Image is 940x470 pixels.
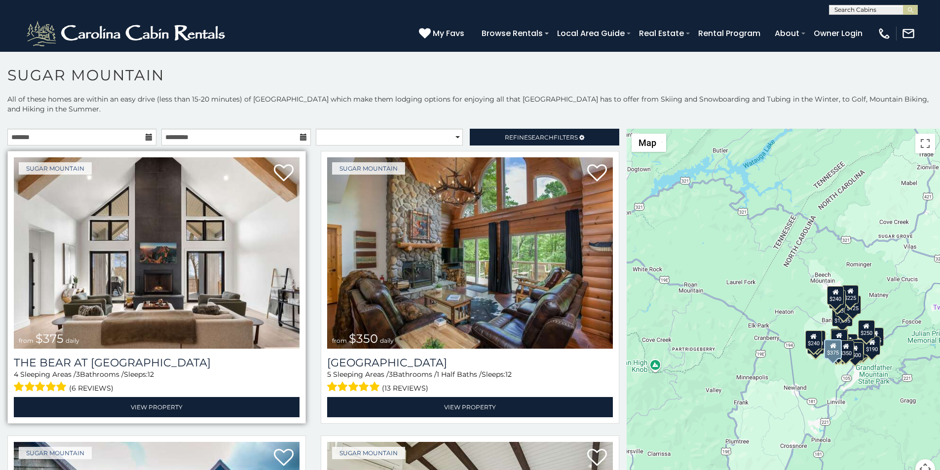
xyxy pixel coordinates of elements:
div: $190 [830,328,847,347]
div: $225 [842,285,859,304]
span: from [19,337,34,344]
div: $240 [827,286,844,305]
span: My Favs [433,27,464,39]
div: $300 [831,329,848,348]
div: $155 [867,327,884,346]
div: Sleeping Areas / Bathrooms / Sleeps: [327,369,613,395]
a: Sugar Mountain [332,447,405,459]
a: Rental Program [693,25,765,42]
span: 12 [148,370,154,379]
span: 3 [389,370,393,379]
div: $240 [805,330,822,349]
span: Refine Filters [505,134,578,141]
span: Search [528,134,554,141]
button: Toggle fullscreen view [915,134,935,153]
a: Add to favorites [587,448,607,469]
a: Grouse Moor Lodge from $350 daily [327,157,613,349]
img: Grouse Moor Lodge [327,157,613,349]
div: $190 [864,336,881,355]
div: $200 [841,334,858,353]
div: $1,095 [832,308,853,326]
img: The Bear At Sugar Mountain [14,157,300,349]
a: RefineSearchFilters [470,129,619,145]
span: 5 [327,370,331,379]
span: $375 [36,331,64,346]
div: $125 [844,295,861,314]
div: $195 [852,339,868,358]
div: $250 [858,320,875,339]
span: 3 [76,370,80,379]
a: [GEOGRAPHIC_DATA] [327,356,613,369]
a: Sugar Mountain [19,162,92,175]
span: $350 [349,331,378,346]
button: Change map style [632,134,666,152]
div: $350 [838,340,855,359]
span: (6 reviews) [69,382,113,395]
span: 4 [14,370,18,379]
a: Browse Rentals [477,25,548,42]
span: from [332,337,347,344]
span: daily [66,337,79,344]
span: (13 reviews) [382,382,428,395]
img: phone-regular-white.png [877,27,891,40]
a: Add to favorites [587,163,607,184]
h3: The Bear At Sugar Mountain [14,356,300,369]
a: Local Area Guide [552,25,630,42]
a: The Bear At [GEOGRAPHIC_DATA] [14,356,300,369]
a: Sugar Mountain [19,447,92,459]
img: mail-regular-white.png [902,27,915,40]
h3: Grouse Moor Lodge [327,356,613,369]
a: The Bear At Sugar Mountain from $375 daily [14,157,300,349]
a: View Property [327,397,613,417]
a: About [770,25,804,42]
span: daily [380,337,394,344]
a: My Favs [419,27,467,40]
a: Real Estate [634,25,689,42]
a: Add to favorites [274,163,294,184]
img: White-1-2.png [25,19,229,48]
div: Sleeping Areas / Bathrooms / Sleeps: [14,369,300,395]
a: Sugar Mountain [332,162,405,175]
span: 12 [505,370,512,379]
div: $500 [847,342,864,361]
a: View Property [14,397,300,417]
div: $375 [825,339,842,359]
a: Add to favorites [274,448,294,469]
span: Map [639,138,656,148]
span: 1 Half Baths / [437,370,482,379]
a: Owner Login [809,25,867,42]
